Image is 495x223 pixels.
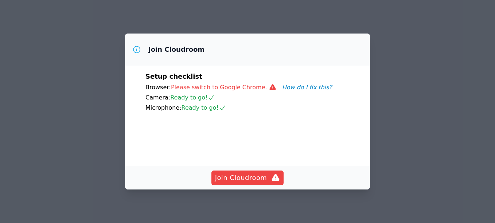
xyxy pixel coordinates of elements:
button: How do I fix this? [282,83,332,92]
span: Ready to go! [170,94,215,101]
span: Browser: [145,84,171,91]
span: Ready to go! [182,104,226,111]
span: Please switch to Google Chrome. [171,84,282,91]
h3: Join Cloudroom [148,45,204,54]
span: Join Cloudroom [215,173,280,183]
span: Setup checklist [145,73,202,80]
span: Camera: [145,94,170,101]
span: Microphone: [145,104,182,111]
button: Join Cloudroom [211,171,284,185]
